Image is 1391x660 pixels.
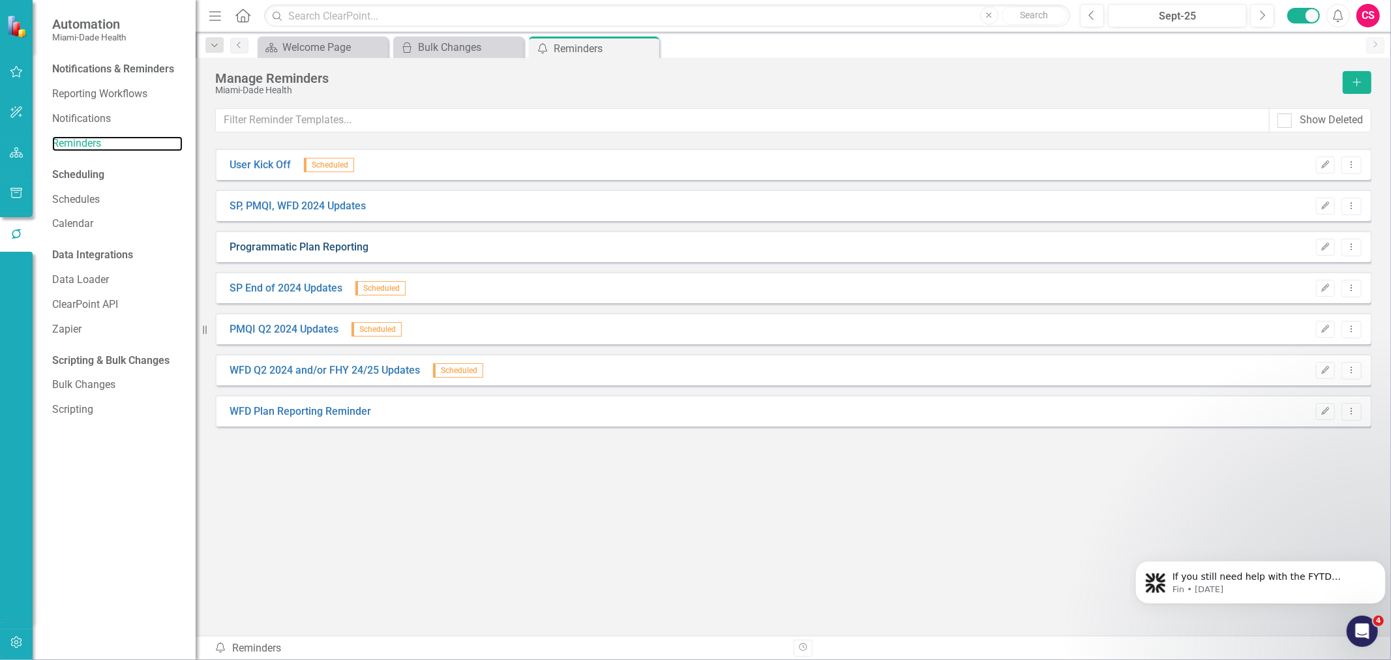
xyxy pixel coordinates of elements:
[7,14,29,37] img: ClearPoint Strategy
[52,16,126,32] span: Automation
[230,281,342,296] a: SP End of 2024 Updates
[230,158,291,173] a: User Kick Off
[52,322,183,337] a: Zapier
[52,168,104,183] div: Scheduling
[1373,616,1384,626] span: 4
[52,112,183,127] a: Notifications
[215,108,1270,132] input: Filter Reminder Templates...
[52,248,133,263] div: Data Integrations
[52,378,183,393] a: Bulk Changes
[261,39,385,55] a: Welcome Page
[1113,8,1242,24] div: Sept-25
[554,40,656,57] div: Reminders
[42,50,239,62] p: Message from Fin, sent 3w ago
[1356,4,1380,27] button: CS
[52,192,183,207] a: Schedules
[52,353,170,368] div: Scripting & Bulk Changes
[215,85,1336,95] div: Miami-Dade Health
[230,363,420,378] a: WFD Q2 2024 and/or FHY 24/25 Updates
[230,404,371,419] a: WFD Plan Reporting Reminder
[52,87,183,102] a: Reporting Workflows
[1300,113,1363,128] div: Show Deleted
[396,39,520,55] a: Bulk Changes
[52,217,183,232] a: Calendar
[433,363,483,378] span: Scheduled
[52,402,183,417] a: Scripting
[52,273,183,288] a: Data Loader
[351,322,402,337] span: Scheduled
[214,641,784,656] div: Reminders
[355,281,406,295] span: Scheduled
[230,199,366,214] a: SP, PMQI, WFD 2024 Updates
[1002,7,1067,25] button: Search
[418,39,520,55] div: Bulk Changes
[1130,533,1391,625] iframe: Intercom notifications message
[215,71,1336,85] div: Manage Reminders
[42,38,228,100] span: If you still need help with the FYTD calculations or dashboard updates, I’m here to assist. Would...
[230,240,368,255] a: Programmatic Plan Reporting
[1347,616,1378,647] iframe: Intercom live chat
[304,158,354,172] span: Scheduled
[52,136,183,151] a: Reminders
[264,5,1070,27] input: Search ClearPoint...
[52,297,183,312] a: ClearPoint API
[52,62,174,77] div: Notifications & Reminders
[1020,10,1048,20] span: Search
[230,322,338,337] a: PMQI Q2 2024 Updates
[1108,4,1247,27] button: Sept-25
[282,39,385,55] div: Welcome Page
[52,32,126,42] small: Miami-Dade Health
